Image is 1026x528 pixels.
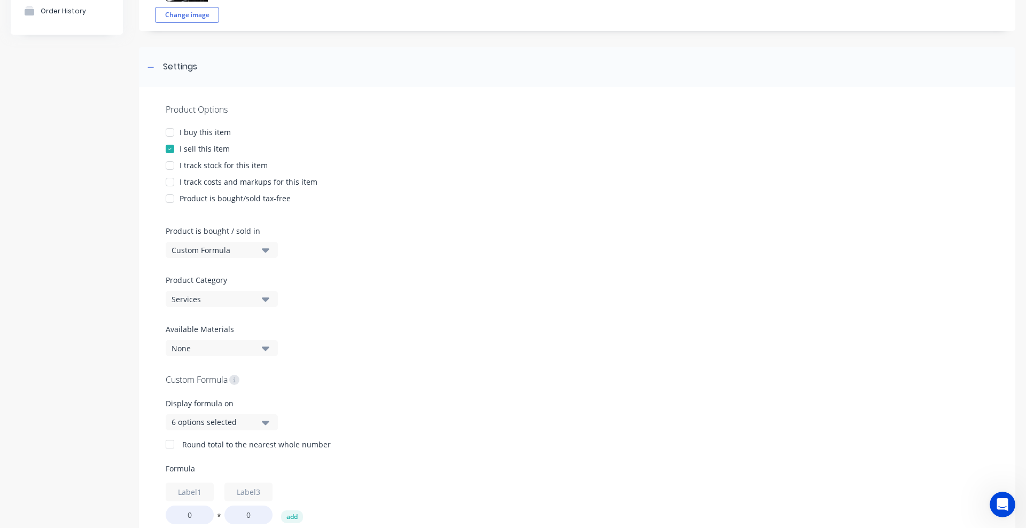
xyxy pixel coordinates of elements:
[166,242,278,258] button: Custom Formula
[180,176,317,187] div: I track costs and markups for this item
[180,193,291,204] div: Product is bought/sold tax-free
[166,506,214,524] input: Value
[180,143,230,154] div: I sell this item
[180,127,231,138] div: I buy this item
[172,245,257,256] div: Custom Formula
[224,483,273,501] input: Label
[172,294,257,305] div: Services
[166,324,278,335] label: Available Materials
[163,60,197,74] div: Settings
[166,103,989,116] div: Product Options
[166,225,273,237] label: Product is bought / sold in
[155,7,219,23] button: Change image
[166,340,278,356] button: None
[166,463,989,474] span: Formula
[172,416,257,428] div: 6 options selected
[172,343,257,354] div: None
[166,483,214,501] input: Label
[224,506,273,524] input: Value
[166,291,278,307] button: Services
[166,274,273,286] label: Product Category
[281,510,303,523] button: add
[182,439,331,450] div: Round total to the nearest whole number
[166,398,278,409] label: Display formula on
[990,492,1015,517] iframe: Intercom live chat
[166,373,989,387] div: Custom Formula
[166,414,278,430] button: 6 options selected
[180,160,268,171] div: I track stock for this item
[41,7,86,15] div: Order History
